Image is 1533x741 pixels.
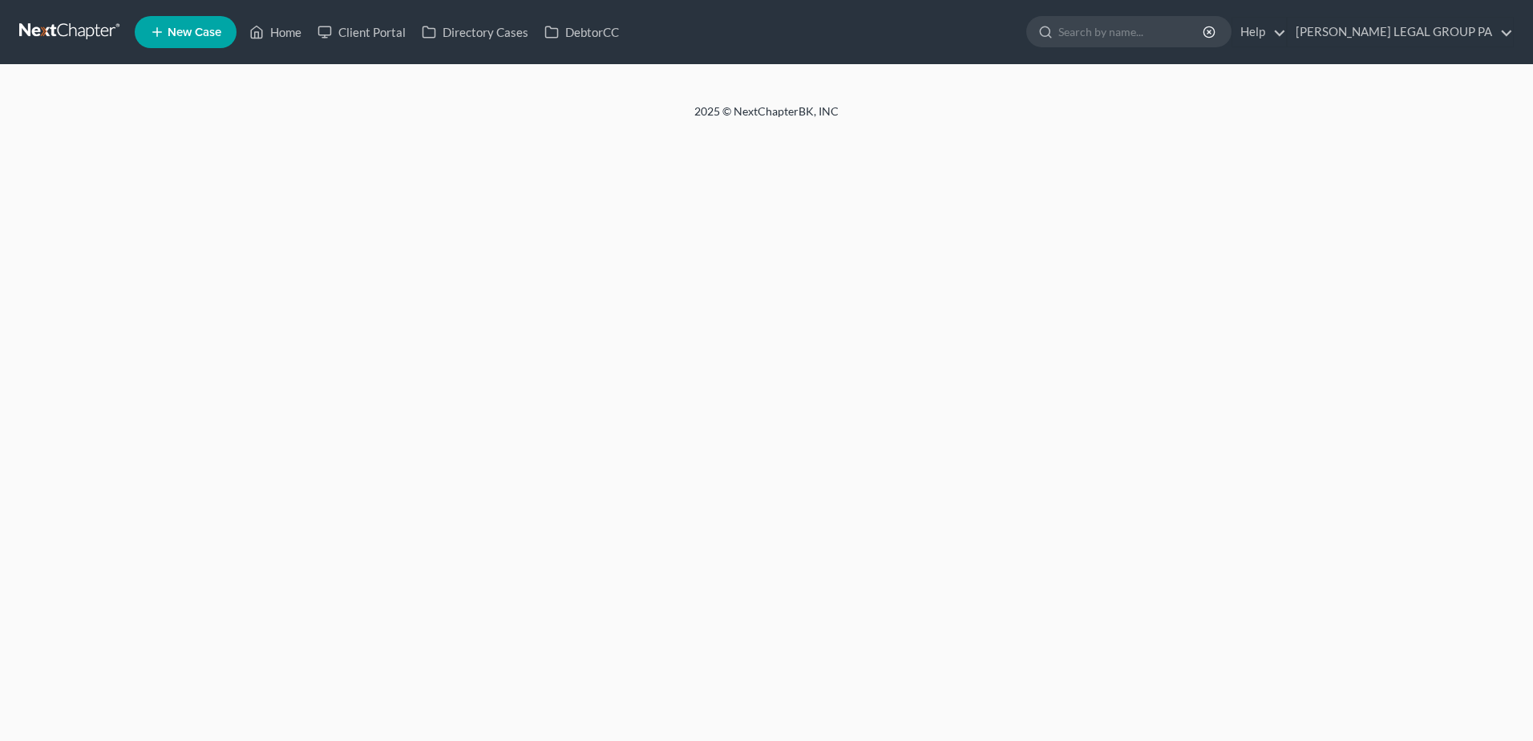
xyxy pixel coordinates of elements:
a: Home [241,18,309,47]
div: 2025 © NextChapterBK, INC [309,103,1224,132]
input: Search by name... [1058,17,1205,47]
a: Client Portal [309,18,414,47]
a: Directory Cases [414,18,536,47]
a: [PERSON_NAME] LEGAL GROUP PA [1288,18,1513,47]
a: DebtorCC [536,18,627,47]
a: Help [1232,18,1286,47]
span: New Case [168,26,221,38]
